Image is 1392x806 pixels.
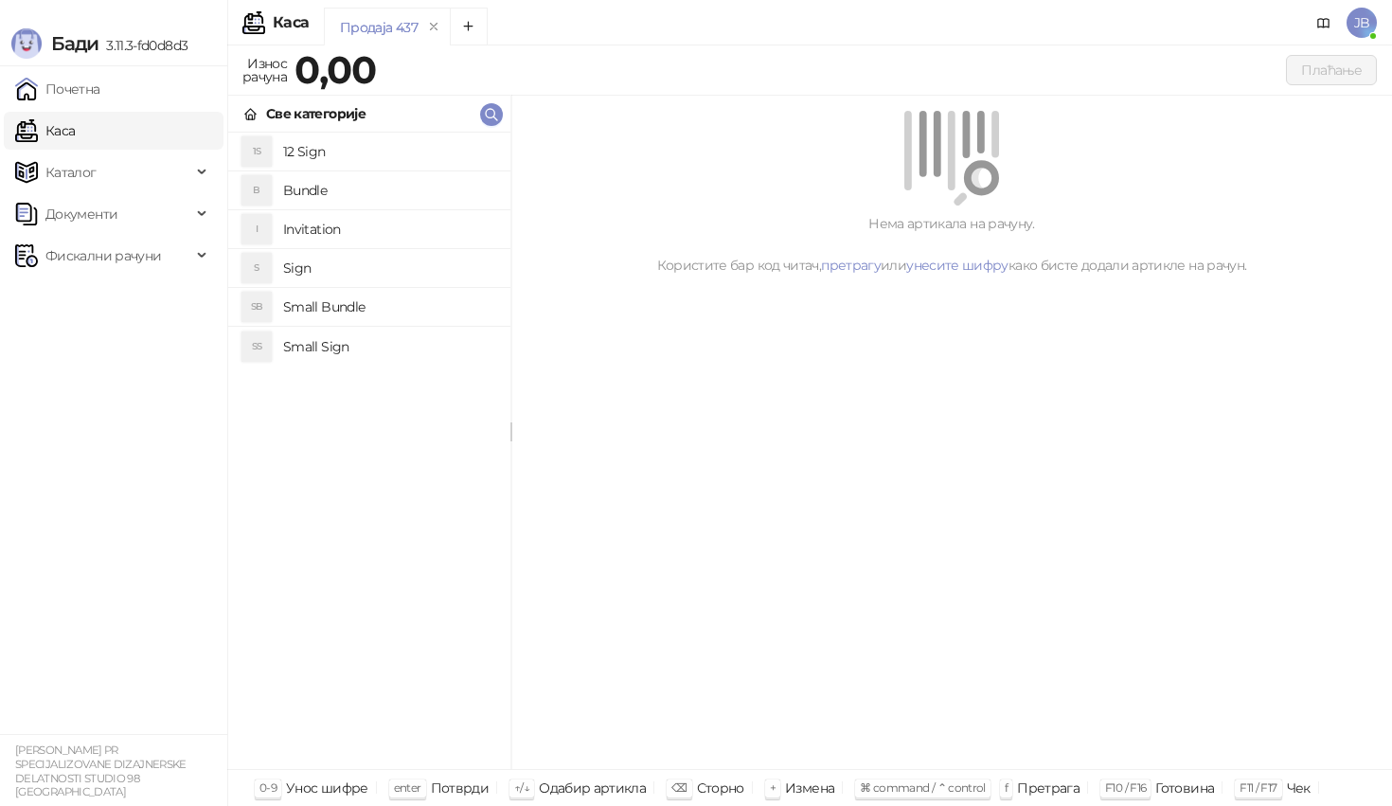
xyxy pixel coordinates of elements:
[283,175,495,206] h4: Bundle
[241,253,272,283] div: S
[450,8,488,45] button: Add tab
[15,743,187,798] small: [PERSON_NAME] PR SPECIJALIZOVANE DIZAJNERSKE DELATNOSTI STUDIO 98 [GEOGRAPHIC_DATA]
[259,780,277,795] span: 0-9
[860,780,986,795] span: ⌘ command / ⌃ control
[539,776,646,800] div: Одабир артикла
[1347,8,1377,38] span: JB
[340,17,418,38] div: Продаја 437
[906,257,1008,274] a: унесите шифру
[241,136,272,167] div: 1S
[514,780,529,795] span: ↑/↓
[283,214,495,244] h4: Invitation
[1287,776,1311,800] div: Чек
[431,776,490,800] div: Потврди
[45,195,117,233] span: Документи
[15,70,100,108] a: Почетна
[241,292,272,322] div: SB
[770,780,776,795] span: +
[45,237,161,275] span: Фискални рачуни
[1309,8,1339,38] a: Документација
[241,214,272,244] div: I
[98,37,187,54] span: 3.11.3-fd0d8d3
[394,780,421,795] span: enter
[1240,780,1276,795] span: F11 / F17
[239,51,291,89] div: Износ рачуна
[697,776,744,800] div: Сторно
[241,331,272,362] div: SS
[283,136,495,167] h4: 12 Sign
[15,112,75,150] a: Каса
[283,292,495,322] h4: Small Bundle
[283,331,495,362] h4: Small Sign
[273,15,309,30] div: Каса
[1017,776,1080,800] div: Претрага
[228,133,510,769] div: grid
[1005,780,1008,795] span: f
[671,780,687,795] span: ⌫
[286,776,368,800] div: Унос шифре
[785,776,834,800] div: Измена
[266,103,366,124] div: Све категорије
[11,28,42,59] img: Logo
[45,153,97,191] span: Каталог
[283,253,495,283] h4: Sign
[51,32,98,55] span: Бади
[421,19,446,35] button: remove
[241,175,272,206] div: B
[294,46,376,93] strong: 0,00
[1155,776,1214,800] div: Готовина
[821,257,881,274] a: претрагу
[1105,780,1146,795] span: F10 / F16
[1286,55,1377,85] button: Плаћање
[534,213,1369,276] div: Нема артикала на рачуну. Користите бар код читач, или како бисте додали артикле на рачун.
